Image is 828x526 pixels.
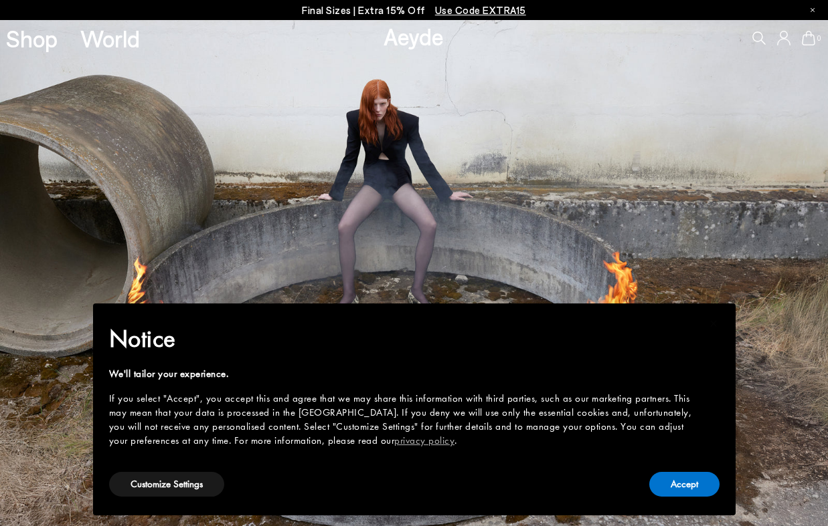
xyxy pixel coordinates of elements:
div: If you select "Accept", you accept this and agree that we may share this information with third p... [109,392,698,448]
button: Customize Settings [109,472,224,497]
span: × [710,313,718,334]
a: privacy policy [394,434,454,447]
h2: Notice [109,321,698,356]
button: Accept [649,472,720,497]
button: Close this notice [698,307,730,340]
div: We'll tailor your experience. [109,367,698,381]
